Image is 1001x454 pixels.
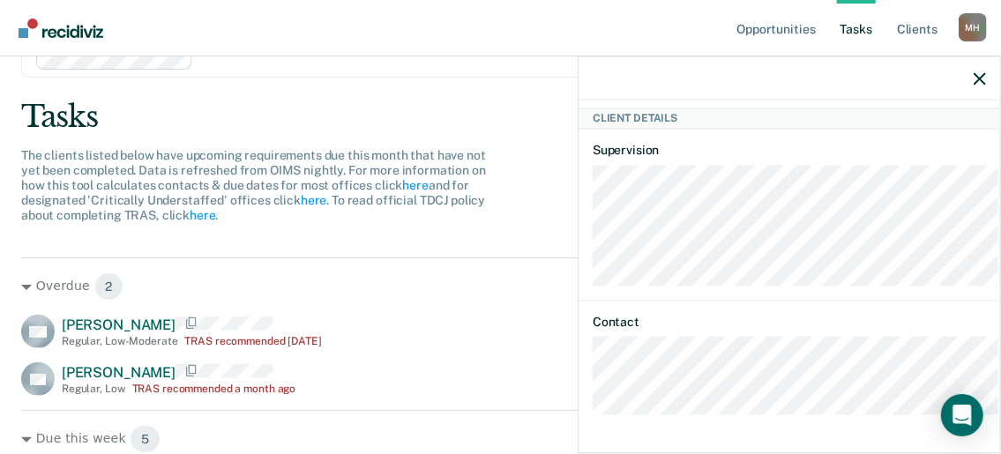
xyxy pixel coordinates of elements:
[959,13,987,41] div: M H
[593,315,986,330] dt: Contact
[62,364,176,381] span: [PERSON_NAME]
[94,272,124,301] span: 2
[593,144,986,159] dt: Supervision
[579,108,1000,129] div: Client Details
[19,19,103,38] img: Recidiviz
[62,335,178,347] div: Regular , Low-Moderate
[301,193,326,207] a: here
[132,383,296,395] div: TRAS recommended a month ago
[21,272,923,301] div: Overdue
[21,99,980,135] div: Tasks
[402,178,428,192] a: here
[62,383,125,395] div: Regular , Low
[130,425,161,453] span: 5
[941,394,983,436] div: Open Intercom Messenger
[190,208,215,222] a: here
[21,425,923,453] div: Due this week
[959,13,987,41] button: Profile dropdown button
[62,316,176,333] span: [PERSON_NAME]
[185,335,322,347] div: TRAS recommended [DATE]
[21,148,486,221] span: The clients listed below have upcoming requirements due this month that have not yet been complet...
